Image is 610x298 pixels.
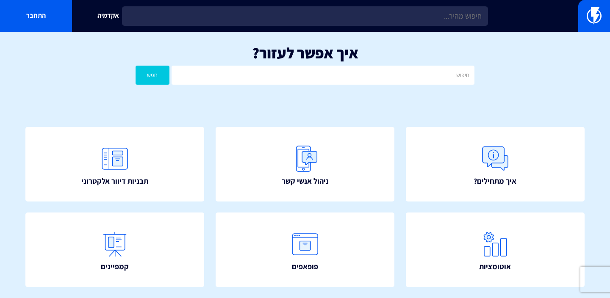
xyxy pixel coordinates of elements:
[136,66,169,85] button: חפש
[479,261,511,272] span: אוטומציות
[406,212,585,287] a: אוטומציות
[216,212,394,287] a: פופאפים
[122,6,488,26] input: חיפוש מהיר...
[25,212,204,287] a: קמפיינים
[406,127,585,201] a: איך מתחילים?
[25,127,204,201] a: תבניות דיוור אלקטרוני
[474,176,516,187] span: איך מתחילים?
[172,66,474,85] input: חיפוש
[282,176,329,187] span: ניהול אנשי קשר
[81,176,148,187] span: תבניות דיוור אלקטרוני
[216,127,394,201] a: ניהול אנשי קשר
[13,44,597,61] h1: איך אפשר לעזור?
[292,261,318,272] span: פופאפים
[101,261,129,272] span: קמפיינים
